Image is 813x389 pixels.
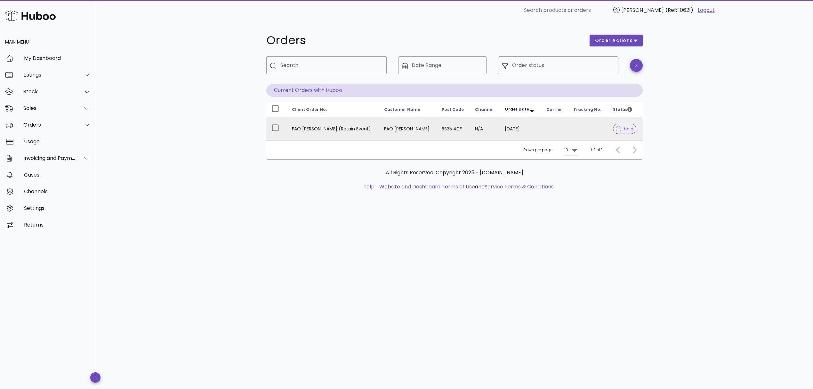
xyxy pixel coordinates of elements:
[442,107,464,112] span: Post Code
[24,205,91,211] div: Settings
[608,102,643,117] th: Status
[546,107,562,112] span: Carrier
[24,172,91,178] div: Cases
[500,102,541,117] th: Order Date: Sorted descending. Activate to remove sorting.
[266,35,582,46] h1: Orders
[437,102,470,117] th: Post Code
[616,127,634,131] span: hold
[379,117,437,140] td: FAO [PERSON_NAME]
[621,6,664,14] span: [PERSON_NAME]
[485,183,554,190] a: Service Terms & Conditions
[377,183,554,191] li: and
[541,102,568,117] th: Carrier
[266,84,643,97] p: Current Orders with Huboo
[287,117,379,140] td: FAO [PERSON_NAME] (Retain Event)
[437,117,470,140] td: BS35 4DF
[500,117,541,140] td: [DATE]
[24,188,91,194] div: Channels
[379,183,475,190] a: Website and Dashboard Terms of Use
[23,88,76,95] div: Stock
[363,183,374,190] a: help
[271,169,638,177] p: All Rights Reserved. Copyright 2025 - [DOMAIN_NAME]
[568,102,608,117] th: Tracking No.
[24,138,91,145] div: Usage
[379,102,437,117] th: Customer Name
[475,107,494,112] span: Channel
[287,102,379,117] th: Client Order No.
[4,9,56,23] img: Huboo Logo
[698,6,715,14] a: Logout
[665,6,693,14] span: (Ref: 10621)
[590,35,643,46] button: order actions
[505,106,529,112] span: Order Date
[564,147,568,153] div: 10
[292,107,327,112] span: Client Order No.
[384,107,420,112] span: Customer Name
[470,102,500,117] th: Channel
[564,145,578,155] div: 10Rows per page:
[470,117,500,140] td: N/A
[591,147,602,153] div: 1-1 of 1
[595,37,633,44] span: order actions
[23,122,76,128] div: Orders
[24,55,91,61] div: My Dashboard
[523,141,578,159] div: Rows per page:
[24,222,91,228] div: Returns
[613,107,632,112] span: Status
[23,72,76,78] div: Listings
[23,155,76,161] div: Invoicing and Payments
[573,107,601,112] span: Tracking No.
[23,105,76,111] div: Sales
